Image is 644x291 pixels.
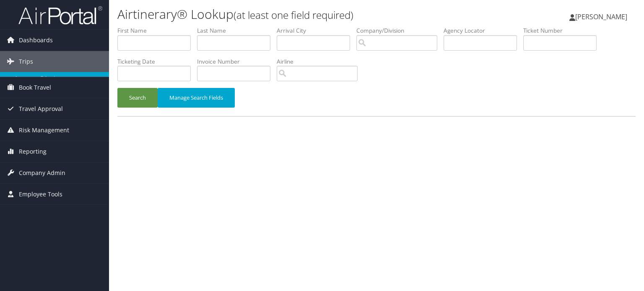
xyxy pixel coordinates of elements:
span: Dashboards [19,30,53,51]
img: airportal-logo.png [18,5,102,25]
label: Arrival City [277,26,356,35]
span: Travel Approval [19,98,63,119]
span: Company Admin [19,162,65,183]
span: Book Travel [19,77,51,98]
span: Reporting [19,141,47,162]
label: Last Name [197,26,277,35]
button: Manage Search Fields [158,88,235,108]
label: Ticketing Date [117,57,197,66]
small: (at least one field required) [234,8,353,22]
span: Trips [19,51,33,72]
span: Risk Management [19,120,69,141]
h1: Airtinerary® Lookup [117,5,463,23]
label: Invoice Number [197,57,277,66]
label: Agency Locator [444,26,523,35]
label: Company/Division [356,26,444,35]
label: Airline [277,57,364,66]
label: Ticket Number [523,26,603,35]
span: Employee Tools [19,184,62,205]
a: [PERSON_NAME] [569,4,636,29]
button: Search [117,88,158,108]
label: First Name [117,26,197,35]
span: [PERSON_NAME] [575,12,627,21]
